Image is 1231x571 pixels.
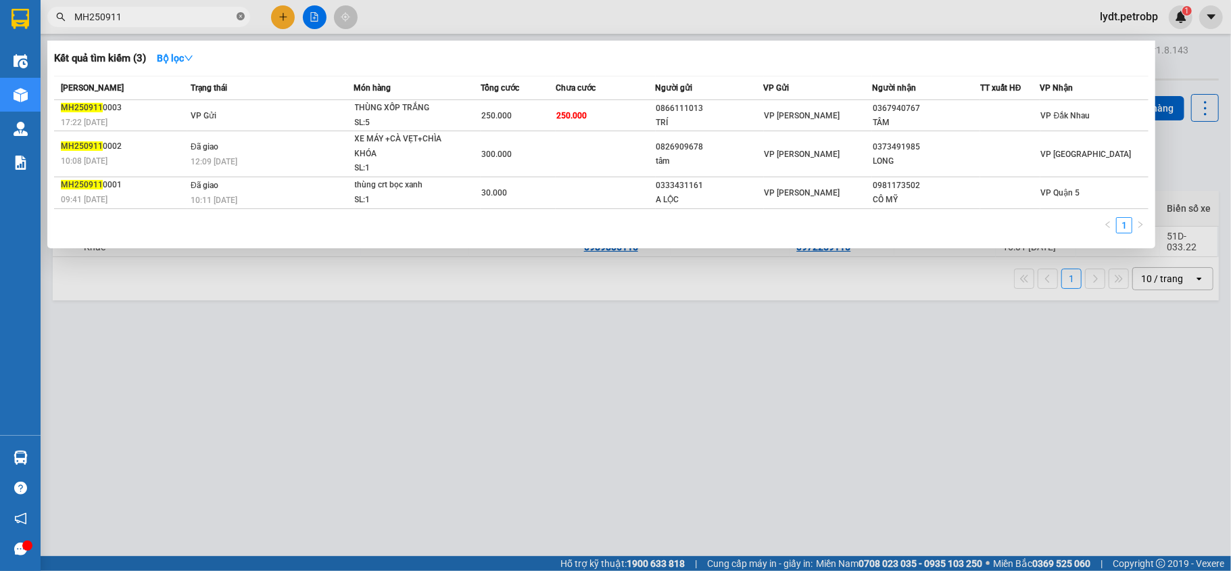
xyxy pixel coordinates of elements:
[56,12,66,22] span: search
[74,9,234,24] input: Tìm tên, số ĐT hoặc mã đơn
[14,512,27,525] span: notification
[61,195,107,204] span: 09:41 [DATE]
[191,196,237,205] span: 10:11 [DATE]
[873,116,980,130] div: TÂM
[354,83,391,93] span: Món hàng
[191,181,218,190] span: Đã giao
[481,188,507,198] span: 30.000
[765,150,840,159] span: VP [PERSON_NAME]
[14,88,28,102] img: warehouse-icon
[1100,217,1116,233] button: left
[656,193,763,207] div: A LỘC
[556,83,596,93] span: Chưa cước
[1104,221,1112,229] span: left
[765,111,840,120] span: VP [PERSON_NAME]
[556,111,587,120] span: 250.000
[355,161,456,176] div: SL: 1
[873,179,980,193] div: 0981173502
[14,543,27,555] span: message
[656,101,763,116] div: 0866111013
[1116,217,1132,233] li: 1
[872,83,916,93] span: Người nhận
[355,132,456,161] div: XE MÁY +CÀ VẸT+CHÌA KHÓA
[1132,217,1149,233] button: right
[1117,218,1132,233] a: 1
[61,103,103,112] span: MH250911
[14,451,28,465] img: warehouse-icon
[355,193,456,208] div: SL: 1
[157,53,193,64] strong: Bộ lọc
[656,179,763,193] div: 0333431161
[481,150,512,159] span: 300.000
[873,140,980,154] div: 0373491985
[765,188,840,198] span: VP [PERSON_NAME]
[54,51,146,66] h3: Kết quả tìm kiếm ( 3 )
[191,157,237,166] span: 12:09 [DATE]
[191,111,216,120] span: VP Gửi
[873,101,980,116] div: 0367940767
[355,116,456,131] div: SL: 5
[14,122,28,136] img: warehouse-icon
[61,118,107,127] span: 17:22 [DATE]
[764,83,790,93] span: VP Gửi
[237,11,245,24] span: close-circle
[481,111,512,120] span: 250.000
[355,101,456,116] div: THÙNG XỐP TRẮNG
[11,9,29,29] img: logo-vxr
[873,193,980,207] div: CÔ MỸ
[14,54,28,68] img: warehouse-icon
[1041,150,1132,159] span: VP [GEOGRAPHIC_DATA]
[656,116,763,130] div: TRÍ
[61,156,107,166] span: 10:08 [DATE]
[237,12,245,20] span: close-circle
[61,178,187,192] div: 0001
[14,482,27,495] span: question-circle
[61,141,103,151] span: MH250911
[656,83,693,93] span: Người gửi
[1040,83,1073,93] span: VP Nhận
[61,83,124,93] span: [PERSON_NAME]
[61,180,103,189] span: MH250911
[355,178,456,193] div: thùng crt bọc xanh
[191,142,218,152] span: Đã giao
[14,156,28,170] img: solution-icon
[1132,217,1149,233] li: Next Page
[191,83,227,93] span: Trạng thái
[656,154,763,168] div: tâm
[1041,188,1080,198] span: VP Quận 5
[61,139,187,154] div: 0002
[184,53,193,63] span: down
[873,154,980,168] div: LONG
[1136,221,1144,229] span: right
[656,140,763,154] div: 0826909678
[61,101,187,115] div: 0003
[146,47,204,69] button: Bộ lọcdown
[1100,217,1116,233] li: Previous Page
[980,83,1021,93] span: TT xuất HĐ
[481,83,519,93] span: Tổng cước
[1041,111,1090,120] span: VP Đắk Nhau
